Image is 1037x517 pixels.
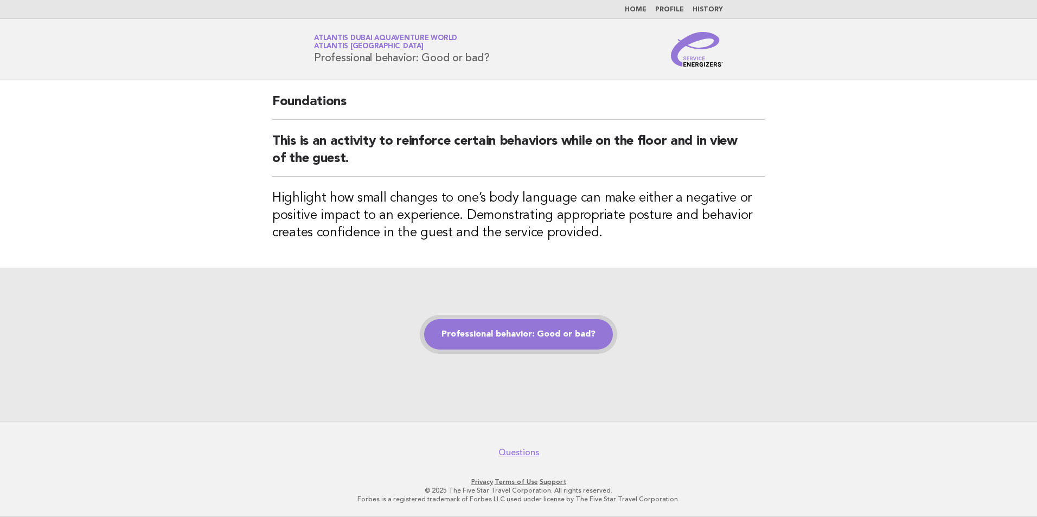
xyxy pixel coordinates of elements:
[625,7,646,13] a: Home
[187,486,850,495] p: © 2025 The Five Star Travel Corporation. All rights reserved.
[272,133,765,177] h2: This is an activity to reinforce certain behaviors while on the floor and in view of the guest.
[471,478,493,486] a: Privacy
[498,447,539,458] a: Questions
[272,93,765,120] h2: Foundations
[495,478,538,486] a: Terms of Use
[655,7,684,13] a: Profile
[272,190,765,242] h3: Highlight how small changes to one’s body language can make either a negative or positive impact ...
[187,477,850,486] p: · ·
[671,32,723,67] img: Service Energizers
[314,35,489,63] h1: Professional behavior: Good or bad?
[314,43,424,50] span: Atlantis [GEOGRAPHIC_DATA]
[314,35,457,50] a: Atlantis Dubai Aquaventure WorldAtlantis [GEOGRAPHIC_DATA]
[424,319,613,350] a: Professional behavior: Good or bad?
[187,495,850,503] p: Forbes is a registered trademark of Forbes LLC used under license by The Five Star Travel Corpora...
[693,7,723,13] a: History
[540,478,566,486] a: Support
